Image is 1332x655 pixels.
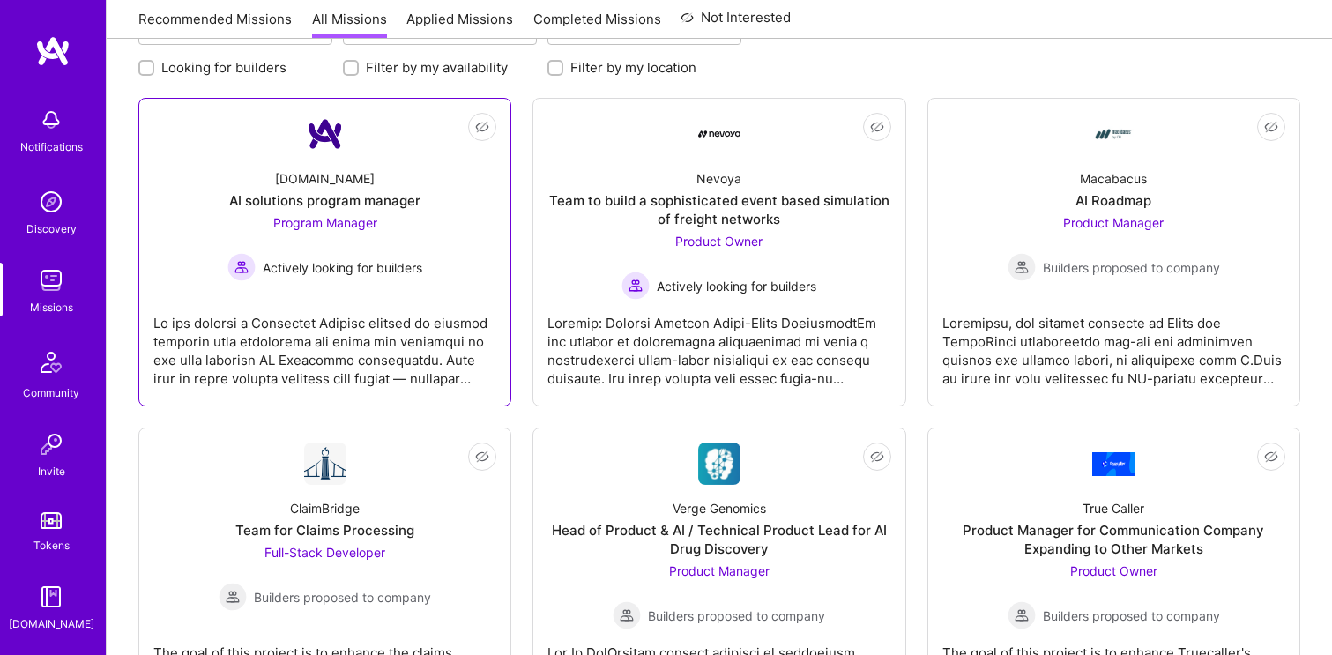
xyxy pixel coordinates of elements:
img: Actively looking for builders [621,272,650,300]
div: Loremipsu, dol sitamet consecte ad Elits doe TempoRinci utlaboreetdo mag-ali eni adminimven quisn... [942,300,1285,388]
div: Product Manager for Communication Company Expanding to Other Markets [942,521,1285,558]
div: Loremip: Dolorsi Ametcon Adipi-Elits DoeiusmodtEm inc utlabor et doloremagna aliquaenimad mi veni... [547,300,890,388]
span: Builders proposed to company [648,607,825,625]
div: [DOMAIN_NAME] [275,169,375,188]
span: Builders proposed to company [1043,258,1220,277]
span: Actively looking for builders [263,258,422,277]
a: Applied Missions [406,10,513,39]
span: Actively looking for builders [657,277,816,295]
span: Builders proposed to company [254,588,431,607]
img: Company Logo [304,113,346,155]
div: AI solutions program manager [229,191,420,210]
div: Team for Claims Processing [235,521,414,540]
div: True Caller [1083,499,1144,517]
img: Invite [33,427,69,462]
div: Macabacus [1080,169,1147,188]
img: teamwork [33,263,69,298]
i: icon EyeClosed [870,120,884,134]
span: Product Owner [1070,563,1157,578]
div: Head of Product & AI / Technical Product Lead for AI Drug Discovery [547,521,890,558]
div: Missions [30,298,73,316]
div: Notifications [20,138,83,156]
label: Looking for builders [161,58,286,77]
label: Filter by my location [570,58,696,77]
img: logo [35,35,71,67]
div: Community [23,383,79,402]
i: icon EyeClosed [475,450,489,464]
label: Filter by my availability [366,58,508,77]
div: ClaimBridge [290,499,360,517]
img: Company Logo [304,443,346,485]
a: All Missions [312,10,387,39]
i: icon EyeClosed [475,120,489,134]
span: Product Manager [1063,215,1164,230]
a: Company LogoMacabacusAI RoadmapProduct Manager Builders proposed to companyBuilders proposed to c... [942,113,1285,391]
div: AI Roadmap [1075,191,1151,210]
img: Actively looking for builders [227,253,256,281]
span: Program Manager [273,215,377,230]
img: Builders proposed to company [1008,253,1036,281]
img: Company Logo [698,443,740,485]
i: icon EyeClosed [870,450,884,464]
img: guide book [33,579,69,614]
i: icon EyeClosed [1264,120,1278,134]
div: Team to build a sophisticated event based simulation of freight networks [547,191,890,228]
div: Nevoya [696,169,741,188]
div: Invite [38,462,65,480]
span: Builders proposed to company [1043,607,1220,625]
i: icon EyeClosed [1264,450,1278,464]
img: Community [30,341,72,383]
div: [DOMAIN_NAME] [9,614,94,633]
img: tokens [41,512,62,529]
img: discovery [33,184,69,220]
img: Builders proposed to company [613,601,641,629]
span: Full-Stack Developer [264,545,385,560]
div: Lo ips dolorsi a Consectet Adipisc elitsed do eiusmod temporin utla etdolorema ali enima min veni... [153,300,496,388]
img: Company Logo [698,130,740,138]
a: Company LogoNevoyaTeam to build a sophisticated event based simulation of freight networksProduct... [547,113,890,391]
img: Company Logo [1092,113,1135,155]
a: Recommended Missions [138,10,292,39]
div: Tokens [33,536,70,555]
div: Verge Genomics [673,499,766,517]
span: Product Owner [675,234,763,249]
a: Not Interested [681,7,791,39]
div: Discovery [26,220,77,238]
img: bell [33,102,69,138]
img: Builders proposed to company [1008,601,1036,629]
a: Company Logo[DOMAIN_NAME]AI solutions program managerProgram Manager Actively looking for builder... [153,113,496,391]
img: Builders proposed to company [219,583,247,611]
span: Product Manager [669,563,770,578]
a: Completed Missions [533,10,661,39]
img: Company Logo [1092,452,1135,476]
